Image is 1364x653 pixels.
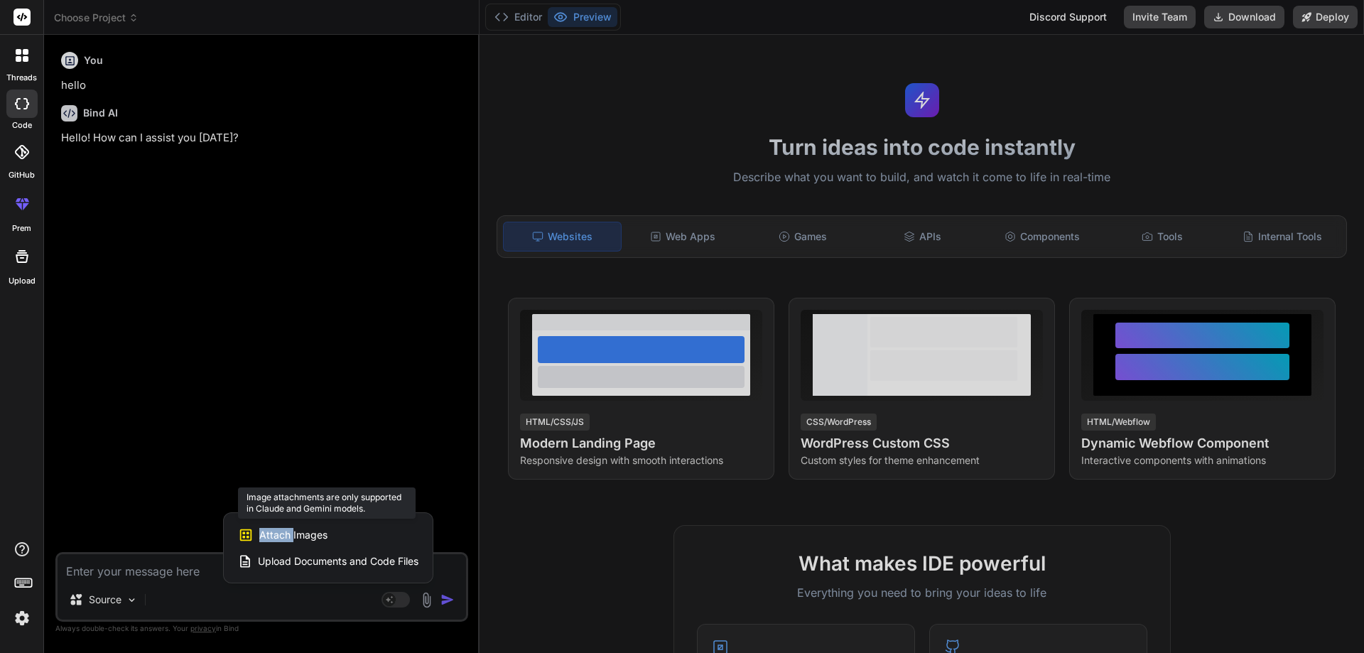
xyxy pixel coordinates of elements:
span: Attach Images [259,528,328,542]
label: GitHub [9,169,35,181]
img: settings [10,606,34,630]
label: code [12,119,32,131]
label: threads [6,72,37,84]
label: Upload [9,275,36,287]
label: prem [12,222,31,234]
span: Upload Documents and Code Files [258,554,418,568]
